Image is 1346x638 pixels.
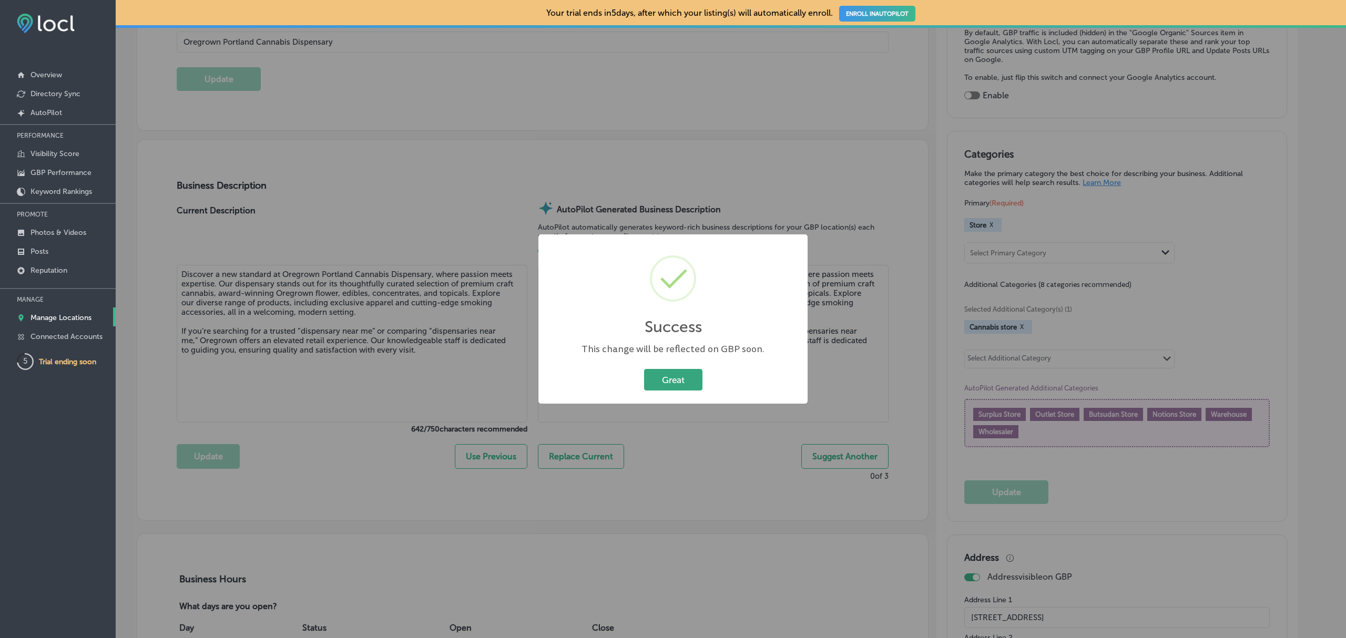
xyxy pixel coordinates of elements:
h2: Success [645,317,702,336]
p: Trial ending soon [39,357,96,366]
p: Keyword Rankings [30,187,92,196]
text: 5 [23,356,28,366]
p: Directory Sync [30,89,80,98]
p: Reputation [30,266,67,275]
button: Great [644,369,702,390]
div: This change will be reflected on GBP soon. [549,343,797,356]
p: GBP Performance [30,168,91,177]
p: Posts [30,247,48,256]
p: Connected Accounts [30,332,103,341]
p: Your trial ends in 5 days, after which your listing(s) will automatically enroll. [546,8,915,18]
p: AutoPilot [30,108,62,117]
a: ENROLL INAUTOPILOT [839,6,915,22]
p: Visibility Score [30,149,79,158]
p: Overview [30,70,62,79]
p: Manage Locations [30,313,91,322]
p: Photos & Videos [30,228,86,237]
img: fda3e92497d09a02dc62c9cd864e3231.png [17,14,75,33]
